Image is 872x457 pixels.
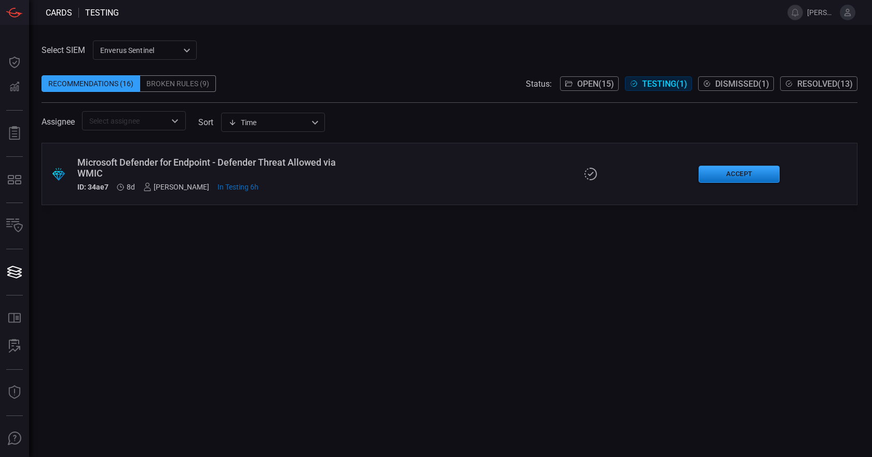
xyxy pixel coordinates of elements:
[699,166,780,183] button: Accept
[100,45,180,56] p: Enverus Sentinel
[577,79,614,89] span: Open ( 15 )
[2,213,27,238] button: Inventory
[2,167,27,192] button: MITRE - Detection Posture
[642,79,687,89] span: Testing ( 1 )
[715,79,769,89] span: Dismissed ( 1 )
[46,8,72,18] span: Cards
[140,75,216,92] div: Broken Rules (9)
[85,114,166,127] input: Select assignee
[143,183,209,191] div: [PERSON_NAME]
[217,183,258,191] span: Oct 07, 2025 8:26 AM
[2,334,27,359] button: ALERT ANALYSIS
[698,76,774,91] button: Dismissed(1)
[560,76,619,91] button: Open(15)
[42,45,85,55] label: Select SIEM
[2,426,27,451] button: Ask Us A Question
[198,117,213,127] label: sort
[2,260,27,285] button: Cards
[168,114,182,128] button: Open
[2,75,27,100] button: Detections
[85,8,119,18] span: testing
[77,183,108,191] h5: ID: 34ae7
[228,117,308,128] div: Time
[2,50,27,75] button: Dashboard
[797,79,853,89] span: Resolved ( 13 )
[526,79,552,89] span: Status:
[807,8,836,17] span: [PERSON_NAME].[PERSON_NAME]
[127,183,135,191] span: Sep 30, 2025 2:22 AM
[77,157,336,179] div: Microsoft Defender for Endpoint - Defender Threat Allowed via WMIC
[625,76,692,91] button: Testing(1)
[2,121,27,146] button: Reports
[42,75,140,92] div: Recommendations (16)
[2,306,27,331] button: Rule Catalog
[780,76,857,91] button: Resolved(13)
[42,117,75,127] span: Assignee
[2,380,27,405] button: Threat Intelligence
